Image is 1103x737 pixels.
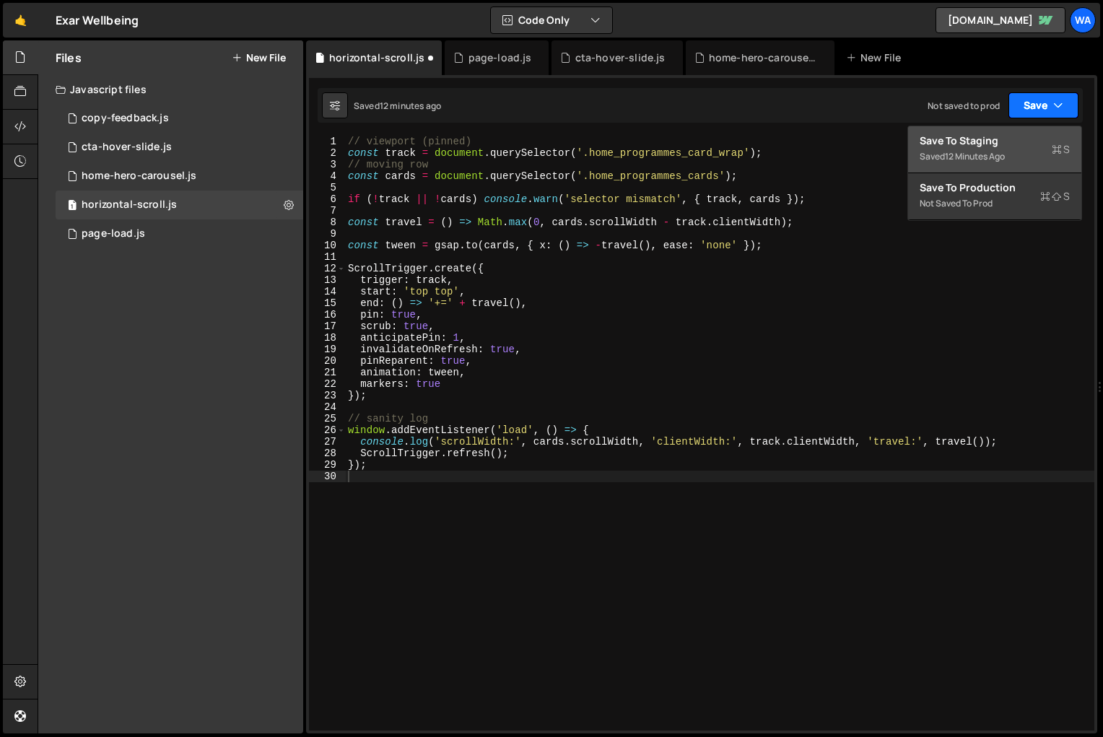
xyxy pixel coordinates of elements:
div: 28 [309,448,346,459]
div: 16122/43314.js [56,104,303,133]
button: Save to ProductionS Not saved to prod [908,173,1081,220]
div: 22 [309,378,346,390]
span: S [1040,189,1070,204]
div: 15 [309,297,346,309]
div: 14 [309,286,346,297]
div: 16 [309,309,346,320]
div: 19 [309,344,346,355]
div: 2 [309,147,346,159]
div: page-load.js [82,227,145,240]
div: Save to Staging [920,134,1070,148]
div: 13 [309,274,346,286]
div: horizontal-scroll.js [82,199,177,211]
button: New File [232,52,286,64]
div: copy-feedback.js [82,112,169,125]
div: 24 [309,401,346,413]
div: Save to Production [920,180,1070,195]
span: 1 [68,201,77,212]
div: horizontal-scroll.js [329,51,424,65]
div: Not saved to prod [928,100,1000,112]
div: cta-hover-slide.js [82,141,172,154]
a: [DOMAIN_NAME] [936,7,1065,33]
div: 12 minutes ago [945,150,1005,162]
div: 16122/44105.js [56,219,303,248]
div: 5 [309,182,346,193]
button: Code Only [491,7,612,33]
div: 23 [309,390,346,401]
div: Not saved to prod [920,195,1070,212]
div: 3 [309,159,346,170]
h2: Files [56,50,82,66]
a: 🤙 [3,3,38,38]
span: S [1052,142,1070,157]
div: 12 [309,263,346,274]
div: 16122/44019.js [56,133,303,162]
div: 30 [309,471,346,482]
div: 27 [309,436,346,448]
a: wa [1070,7,1096,33]
div: 21 [309,367,346,378]
div: 12 minutes ago [380,100,441,112]
button: Save to StagingS Saved12 minutes ago [908,126,1081,173]
div: 25 [309,413,346,424]
div: 18 [309,332,346,344]
button: Save [1008,92,1078,118]
div: home-hero-carousel.js [82,170,196,183]
div: 29 [309,459,346,471]
div: 17 [309,320,346,332]
div: Saved [920,148,1070,165]
div: Exar Wellbeing [56,12,139,29]
div: cta-hover-slide.js [575,51,666,65]
div: 1 [309,136,346,147]
div: New File [846,51,907,65]
div: 8 [309,217,346,228]
div: Javascript files [38,75,303,104]
div: home-hero-carousel.js [709,51,817,65]
div: 7 [309,205,346,217]
div: 11 [309,251,346,263]
div: 4 [309,170,346,182]
div: 16122/45071.js [56,191,303,219]
div: page-load.js [468,51,532,65]
div: 26 [309,424,346,436]
div: 20 [309,355,346,367]
div: 9 [309,228,346,240]
div: 10 [309,240,346,251]
div: 6 [309,193,346,205]
div: 16122/43585.js [56,162,303,191]
div: Saved [354,100,441,112]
